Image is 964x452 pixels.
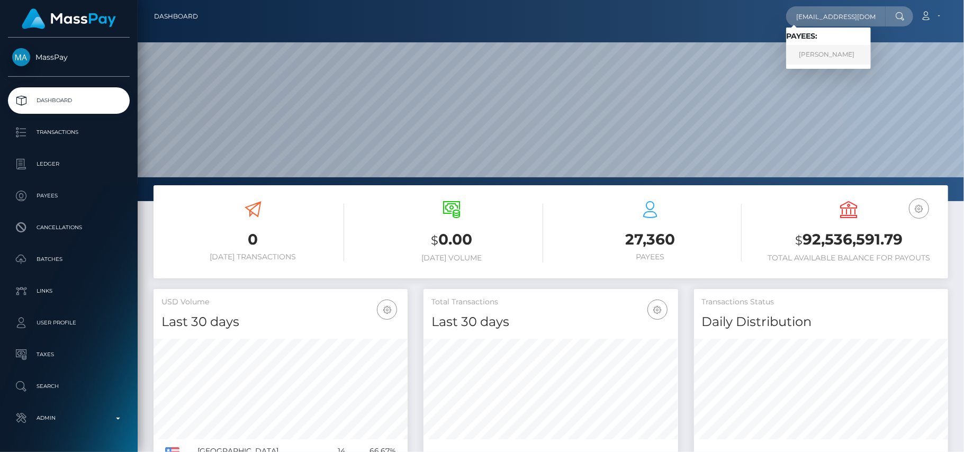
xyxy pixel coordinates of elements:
[702,313,940,331] h4: Daily Distribution
[8,373,130,400] a: Search
[8,52,130,62] span: MassPay
[154,5,198,28] a: Dashboard
[795,233,803,248] small: $
[559,229,742,250] h3: 27,360
[12,156,125,172] p: Ledger
[8,246,130,273] a: Batches
[12,410,125,426] p: Admin
[786,32,871,41] h6: Payees:
[12,283,125,299] p: Links
[8,87,130,114] a: Dashboard
[12,220,125,236] p: Cancellations
[12,347,125,363] p: Taxes
[12,48,30,66] img: MassPay
[786,6,886,26] input: Search...
[12,188,125,204] p: Payees
[758,254,940,263] h6: Total Available Balance for Payouts
[161,297,400,308] h5: USD Volume
[559,252,742,261] h6: Payees
[786,45,871,65] a: [PERSON_NAME]
[8,183,130,209] a: Payees
[8,119,130,146] a: Transactions
[8,278,130,304] a: Links
[12,251,125,267] p: Batches
[161,229,344,250] h3: 0
[22,8,116,29] img: MassPay Logo
[8,214,130,241] a: Cancellations
[12,378,125,394] p: Search
[12,124,125,140] p: Transactions
[8,341,130,368] a: Taxes
[161,252,344,261] h6: [DATE] Transactions
[360,254,543,263] h6: [DATE] Volume
[702,297,940,308] h5: Transactions Status
[360,229,543,251] h3: 0.00
[431,233,438,248] small: $
[431,313,670,331] h4: Last 30 days
[8,310,130,336] a: User Profile
[8,151,130,177] a: Ledger
[12,315,125,331] p: User Profile
[758,229,940,251] h3: 92,536,591.79
[12,93,125,109] p: Dashboard
[431,297,670,308] h5: Total Transactions
[161,313,400,331] h4: Last 30 days
[8,405,130,431] a: Admin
